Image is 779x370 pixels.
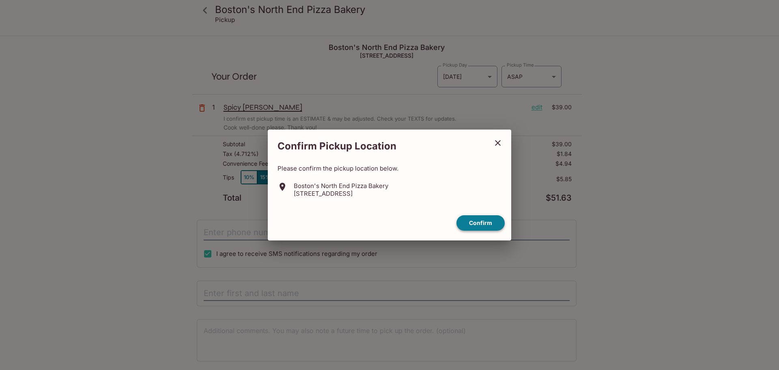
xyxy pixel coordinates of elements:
p: Please confirm the pickup location below. [278,164,501,172]
button: close [488,133,508,153]
p: Boston's North End Pizza Bakery [294,182,388,190]
p: [STREET_ADDRESS] [294,190,388,197]
button: confirm [456,215,505,231]
h2: Confirm Pickup Location [268,136,488,156]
